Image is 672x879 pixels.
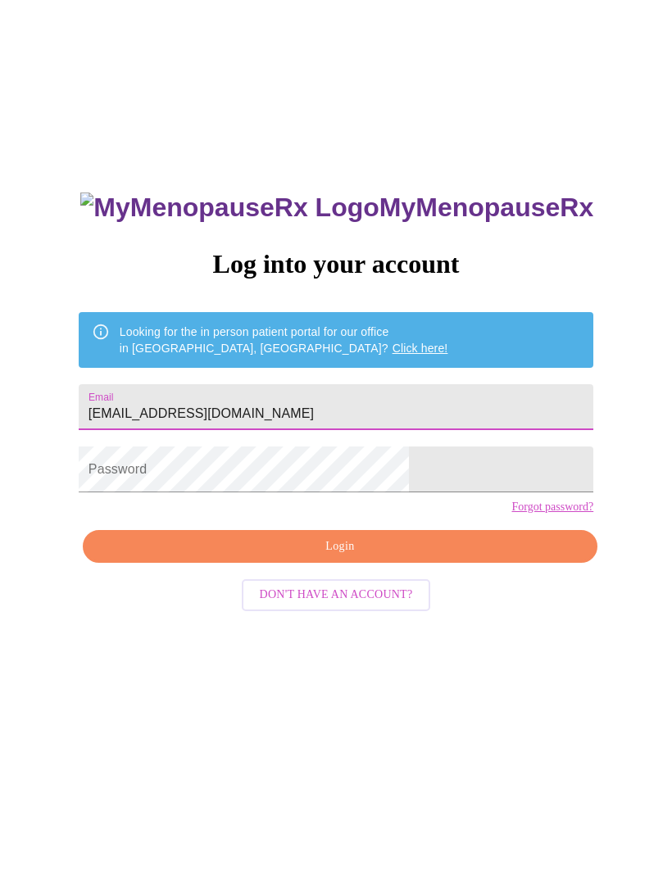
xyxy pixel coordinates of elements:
[80,193,379,223] img: MyMenopauseRx Logo
[242,579,431,611] button: Don't have an account?
[80,193,593,223] h3: MyMenopauseRx
[393,342,448,355] a: Click here!
[260,585,413,605] span: Don't have an account?
[102,537,579,557] span: Login
[79,249,593,279] h3: Log into your account
[238,587,435,600] a: Don't have an account?
[120,317,448,363] div: Looking for the in person patient portal for our office in [GEOGRAPHIC_DATA], [GEOGRAPHIC_DATA]?
[511,501,593,514] a: Forgot password?
[83,530,597,564] button: Login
